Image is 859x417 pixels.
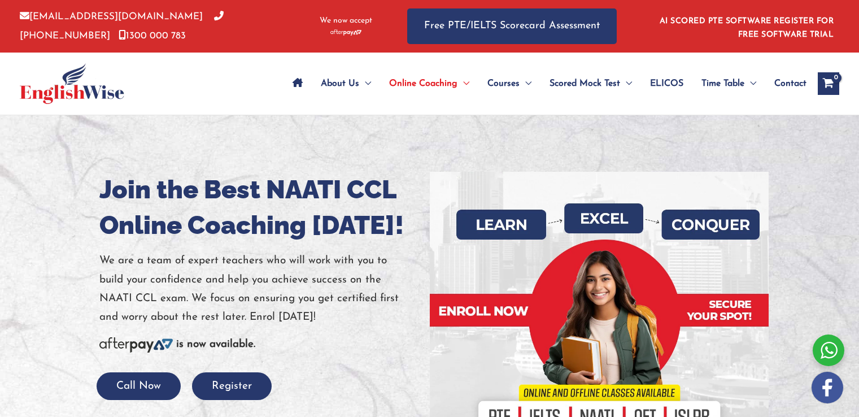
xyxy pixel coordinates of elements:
a: Contact [765,64,806,103]
p: We are a team of expert teachers who will work with you to build your confidence and help you ach... [99,251,421,327]
a: AI SCORED PTE SOFTWARE REGISTER FOR FREE SOFTWARE TRIAL [660,17,834,39]
nav: Site Navigation: Main Menu [284,64,806,103]
a: CoursesMenu Toggle [478,64,540,103]
img: cropped-ew-logo [20,63,124,104]
a: About UsMenu Toggle [312,64,380,103]
a: ELICOS [641,64,692,103]
b: is now available. [176,339,255,350]
aside: Header Widget 1 [653,8,839,45]
span: Courses [487,64,520,103]
span: Time Table [701,64,744,103]
span: Menu Toggle [744,64,756,103]
span: Scored Mock Test [550,64,620,103]
span: Menu Toggle [457,64,469,103]
a: Online CoachingMenu Toggle [380,64,478,103]
a: [PHONE_NUMBER] [20,12,224,40]
span: Contact [774,64,806,103]
a: Register [192,381,272,392]
span: We now accept [320,15,372,27]
span: Menu Toggle [520,64,531,103]
a: Call Now [97,381,181,392]
span: About Us [321,64,359,103]
img: Afterpay-Logo [99,337,173,353]
img: Afterpay-Logo [330,29,361,36]
a: 1300 000 783 [119,31,186,41]
a: Scored Mock TestMenu Toggle [540,64,641,103]
img: white-facebook.png [812,372,843,403]
span: ELICOS [650,64,683,103]
span: Online Coaching [389,64,457,103]
a: View Shopping Cart, empty [818,72,839,95]
span: Menu Toggle [620,64,632,103]
button: Register [192,372,272,400]
span: Menu Toggle [359,64,371,103]
a: [EMAIL_ADDRESS][DOMAIN_NAME] [20,12,203,21]
h1: Join the Best NAATI CCL Online Coaching [DATE]! [99,172,421,243]
a: Free PTE/IELTS Scorecard Assessment [407,8,617,44]
button: Call Now [97,372,181,400]
a: Time TableMenu Toggle [692,64,765,103]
